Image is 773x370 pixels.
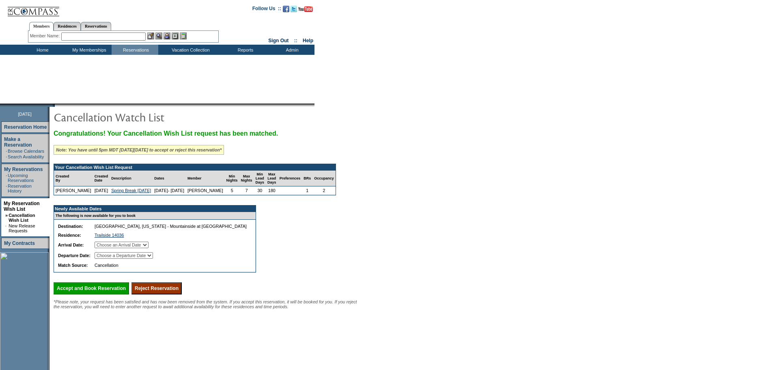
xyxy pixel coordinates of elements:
b: Arrival Date: [58,242,84,247]
td: Dates [153,171,186,186]
a: Reservation Home [4,124,47,130]
td: 180 [266,186,278,195]
td: Preferences [278,171,302,186]
b: » [5,213,8,218]
a: Become our fan on Facebook [283,8,289,13]
img: b_edit.gif [147,32,154,39]
td: 2 [312,186,336,195]
td: Member [186,171,225,186]
td: Your Cancellation Wish List Request [54,164,336,171]
i: Note: You have until 5pm MDT [DATE][DATE] to accept or reject this reservation* [56,147,222,152]
img: b_calculator.gif [180,32,187,39]
a: My Reservation Wish List [4,201,40,212]
img: Subscribe to our YouTube Channel [298,6,313,12]
td: 1 [302,186,312,195]
td: · [6,154,7,159]
a: Follow us on Twitter [291,8,297,13]
td: Max Lead Days [266,171,278,186]
img: View [155,32,162,39]
td: Reservations [112,45,158,55]
td: Min Nights [225,171,239,186]
a: Search Availability [8,154,44,159]
a: Cancellation Wish List [9,213,35,223]
td: Reports [221,45,268,55]
a: Residences [54,22,81,30]
b: Departure Date: [58,253,90,258]
img: Become our fan on Facebook [283,6,289,12]
td: · [6,184,7,193]
img: Reservations [172,32,179,39]
b: Residence: [58,233,81,238]
td: Created Date [93,171,110,186]
td: Created By [54,171,93,186]
td: [DATE] [93,186,110,195]
a: Browse Calendars [8,149,44,154]
a: Trailside 14036 [95,233,124,238]
a: Spring Break [DATE] [111,188,151,193]
span: *Please note, your request has been satisfied and has now been removed from the system. If you ac... [54,299,357,309]
td: Occupancy [312,171,336,186]
td: [GEOGRAPHIC_DATA], [US_STATE] - Mountainside at [GEOGRAPHIC_DATA] [93,222,248,230]
td: [PERSON_NAME] [186,186,225,195]
a: Make a Reservation [4,136,32,148]
input: Accept and Book Reservation [54,282,129,294]
a: My Contracts [4,240,35,246]
a: Subscribe to our YouTube Channel [298,8,313,13]
img: Impersonate [164,32,170,39]
a: My Reservations [4,167,43,172]
td: Home [18,45,65,55]
td: BRs [302,171,312,186]
a: Upcoming Reservations [8,173,34,183]
img: blank.gif [55,104,56,107]
b: Match Source: [58,263,88,268]
td: Cancellation [93,261,248,269]
a: Sign Out [268,38,289,43]
td: · [6,149,7,154]
a: Members [29,22,54,31]
td: Admin [268,45,314,55]
input: Reject Reservation [131,282,182,294]
td: [DATE]- [DATE] [153,186,186,195]
td: · [5,223,8,233]
a: Reservation History [8,184,32,193]
a: Help [303,38,313,43]
span: :: [294,38,297,43]
td: [PERSON_NAME] [54,186,93,195]
b: Destination: [58,224,83,229]
span: Congratulations! Your Cancellation Wish List request has been matched. [54,130,278,137]
td: My Memberships [65,45,112,55]
td: Follow Us :: [252,5,281,15]
td: 5 [225,186,239,195]
td: Min Lead Days [254,171,266,186]
td: Newly Available Dates [54,206,251,212]
td: The following is now available for you to book [54,212,251,220]
div: Member Name: [30,32,61,39]
span: [DATE] [18,112,32,117]
td: · [6,173,7,183]
a: New Release Requests [9,223,35,233]
img: pgTtlCancellationNotification.gif [54,109,216,125]
td: Max Nights [239,171,254,186]
img: Follow us on Twitter [291,6,297,12]
td: Vacation Collection [158,45,221,55]
td: 30 [254,186,266,195]
a: Reservations [81,22,111,30]
td: Description [110,171,153,186]
td: 7 [239,186,254,195]
img: promoShadowLeftCorner.gif [52,104,55,107]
